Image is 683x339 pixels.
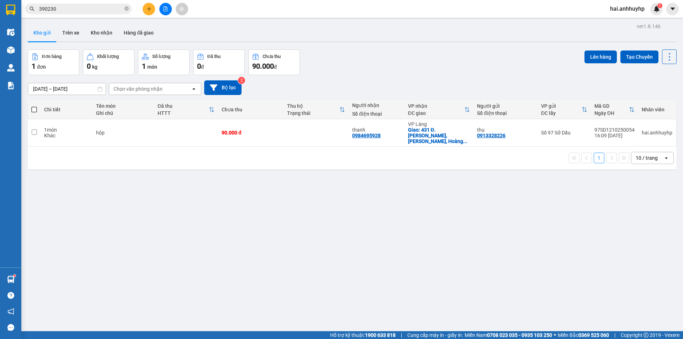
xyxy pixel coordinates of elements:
div: thụ [477,127,534,133]
img: warehouse-icon [7,28,15,36]
div: Thu hộ [287,103,340,109]
button: Bộ lọc [204,80,242,95]
div: 16:09 [DATE] [594,133,635,138]
div: Khác [44,133,89,138]
div: 0984695928 [352,133,381,138]
span: hai.anhhuyhp [604,4,650,13]
span: 1 [658,3,661,8]
div: Số lượng [152,54,170,59]
div: Giao: 431 Đ. Tam Trinh, Hoàng Văn Thụ, Hoàng Mai, Hà Nội 100000, Việt Nam [408,127,470,144]
button: aim [176,3,188,15]
span: plus [147,6,152,11]
span: Hỗ trợ kỹ thuật: [330,331,396,339]
div: Chưa thu [222,107,280,112]
button: Tạo Chuyến [620,51,658,63]
svg: open [663,155,669,161]
span: search [30,6,35,11]
span: món [147,64,157,70]
span: 90.000 [252,62,274,70]
button: Số lượng1món [138,49,190,75]
div: VP Láng [408,121,470,127]
span: question-circle [7,292,14,299]
span: Miền Bắc [558,331,609,339]
button: Chưa thu90.000đ [248,49,300,75]
div: 90.000 đ [222,130,280,136]
th: Toggle SortBy [404,100,473,119]
img: warehouse-icon [7,64,15,71]
div: Người nhận [352,102,401,108]
th: Toggle SortBy [154,100,218,119]
button: plus [143,3,155,15]
span: 0 [197,62,201,70]
div: Người gửi [477,103,534,109]
div: Ghi chú [96,110,150,116]
button: Kho nhận [85,24,118,41]
div: Nhân viên [642,107,672,112]
button: Kho gửi [28,24,57,41]
div: VP gửi [541,103,582,109]
strong: 0708 023 035 - 0935 103 250 [487,332,552,338]
div: 0913328226 [477,133,505,138]
div: Đã thu [207,54,221,59]
button: Lên hàng [584,51,617,63]
div: Đơn hàng [42,54,62,59]
span: | [401,331,402,339]
span: ... [463,138,467,144]
sup: 2 [238,77,245,84]
div: HTTT [158,110,209,116]
div: Ngày ĐH [594,110,629,116]
svg: open [191,86,197,92]
div: Chọn văn phòng nhận [113,85,163,92]
button: Khối lượng0kg [83,49,134,75]
button: Đơn hàng1đơn [28,49,79,75]
img: warehouse-icon [7,46,15,54]
span: caret-down [669,6,676,12]
sup: 1 [657,3,662,8]
div: 1 món [44,127,89,133]
th: Toggle SortBy [591,100,638,119]
span: kg [92,64,97,70]
strong: 0369 525 060 [578,332,609,338]
span: close-circle [125,6,129,11]
div: Trạng thái [287,110,340,116]
button: caret-down [666,3,679,15]
div: thanh [352,127,401,133]
button: Đã thu0đ [193,49,245,75]
div: Tên món [96,103,150,109]
img: logo-vxr [6,5,15,15]
div: Đã thu [158,103,209,109]
span: Cung cấp máy in - giấy in: [407,331,463,339]
div: Số điện thoại [352,111,401,117]
div: Chi tiết [44,107,89,112]
img: solution-icon [7,82,15,89]
th: Toggle SortBy [284,100,349,119]
span: 0 [87,62,91,70]
div: Chưa thu [263,54,281,59]
span: aim [179,6,184,11]
div: hộp [96,130,150,136]
div: ĐC giao [408,110,464,116]
img: icon-new-feature [653,6,660,12]
button: 1 [594,153,604,163]
span: ⚪️ [554,334,556,337]
div: 10 / trang [636,154,658,161]
img: warehouse-icon [7,276,15,283]
span: Miền Nam [465,331,552,339]
button: Hàng đã giao [118,24,159,41]
input: Tìm tên, số ĐT hoặc mã đơn [39,5,123,13]
span: đ [274,64,277,70]
button: Trên xe [57,24,85,41]
span: đ [201,64,204,70]
span: đơn [37,64,46,70]
sup: 1 [14,275,16,277]
div: hai.anhhuyhp [642,130,672,136]
button: file-add [159,3,172,15]
input: Select a date range. [28,83,106,95]
span: copyright [644,333,648,338]
span: 1 [32,62,36,70]
strong: 1900 633 818 [365,332,396,338]
div: 97SD1210250054 [594,127,635,133]
div: Khối lượng [97,54,119,59]
div: ĐC lấy [541,110,582,116]
div: Số 97 Sở Dầu [541,130,587,136]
